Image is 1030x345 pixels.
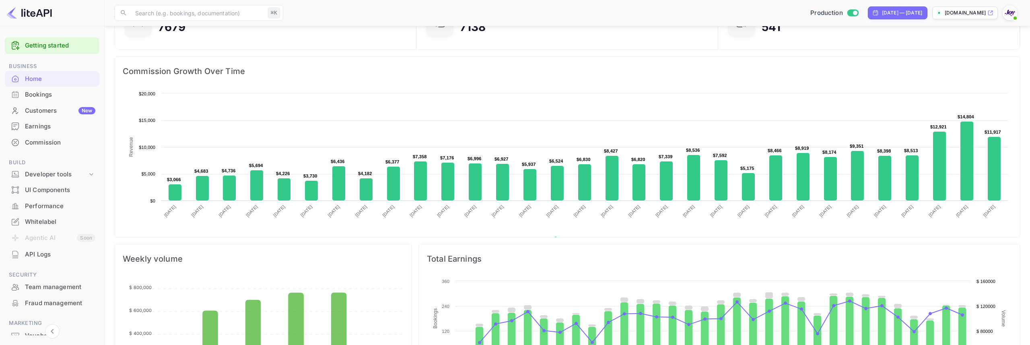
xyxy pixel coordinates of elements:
text: $ 160000 [976,279,995,284]
text: [DATE] [627,204,641,218]
div: Fraud management [5,295,99,311]
text: $15,000 [139,118,155,123]
div: [DATE] — [DATE] [882,9,922,17]
span: Build [5,158,99,167]
a: Commission [5,135,99,150]
text: $8,513 [904,148,918,153]
a: Fraud management [5,295,99,310]
text: $11,917 [985,130,1001,134]
text: $5,175 [740,166,754,171]
text: [DATE] [709,204,723,218]
text: $6,996 [468,156,482,161]
text: [DATE] [955,204,969,218]
a: CustomersNew [5,103,99,118]
div: Team management [25,283,95,292]
p: [DOMAIN_NAME] [945,9,986,17]
text: $ 80000 [976,329,993,334]
text: $5,937 [522,162,536,167]
a: Bookings [5,87,99,102]
div: Whitelabel [25,217,95,227]
div: Click to change the date range period [868,6,927,19]
text: [DATE] [900,204,914,218]
div: Earnings [25,122,95,131]
text: $4,182 [358,171,372,176]
text: [DATE] [354,204,368,218]
span: Commission Growth Over Time [123,65,1012,78]
text: $6,377 [385,159,400,164]
a: Getting started [25,41,95,50]
div: API Logs [25,250,95,259]
div: ⌘K [268,8,280,18]
div: Whitelabel [5,214,99,230]
text: $8,398 [877,149,891,153]
text: Revenue [128,137,134,157]
div: 7138 [460,21,486,33]
img: LiteAPI logo [6,6,52,19]
a: Team management [5,279,99,294]
div: Home [5,71,99,87]
div: Commission [25,138,95,147]
text: [DATE] [546,204,559,218]
img: With Joy [1003,6,1016,19]
text: $3,730 [303,174,317,178]
text: [DATE] [491,204,505,218]
text: $9,351 [850,144,864,149]
text: $6,524 [549,159,563,163]
div: Performance [25,202,95,211]
text: $5,694 [249,163,263,168]
text: Volume [1001,310,1006,327]
text: [DATE] [218,204,231,218]
text: $7,592 [713,153,727,158]
tspan: $ 400,000 [129,331,152,336]
div: Developer tools [25,170,87,179]
text: [DATE] [791,204,805,218]
span: Business [5,62,99,71]
text: $ 120000 [976,304,995,309]
text: [DATE] [327,204,341,218]
a: Home [5,71,99,86]
text: [DATE] [600,204,614,218]
div: CustomersNew [5,103,99,119]
text: $4,736 [222,168,236,173]
a: Vouchers [5,328,99,343]
text: [DATE] [272,204,286,218]
text: $10,000 [139,145,155,150]
div: API Logs [5,247,99,262]
text: $8,919 [795,146,809,151]
span: Weekly volume [123,252,404,265]
text: [DATE] [163,204,177,218]
text: 360 [442,279,449,284]
a: API Logs [5,247,99,262]
div: Customers [25,106,95,116]
text: [DATE] [409,204,422,218]
text: $20,000 [139,91,155,96]
div: Vouchers [25,331,95,341]
input: Search (e.g. bookings, documentation) [130,5,265,21]
text: $4,226 [276,171,290,176]
text: $14,804 [958,114,974,119]
div: New [78,107,95,114]
text: $12,921 [930,124,947,129]
div: UI Components [5,182,99,198]
a: Whitelabel [5,214,99,229]
text: $6,830 [577,157,591,162]
div: Performance [5,198,99,214]
text: [DATE] [190,204,204,218]
button: Collapse navigation [45,324,60,339]
text: [DATE] [873,204,887,218]
div: UI Components [25,186,95,195]
div: Developer tools [5,167,99,182]
text: 240 [442,304,449,309]
text: $6,820 [631,157,645,162]
text: Bookings [433,308,438,329]
text: $0 [150,198,155,203]
text: [DATE] [764,204,777,218]
tspan: $ 800,000 [129,285,152,290]
text: [DATE] [518,204,532,218]
div: Fraud management [25,299,95,308]
div: Bookings [25,90,95,99]
text: [DATE] [573,204,586,218]
span: Total Earnings [427,252,1012,265]
text: [DATE] [381,204,395,218]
